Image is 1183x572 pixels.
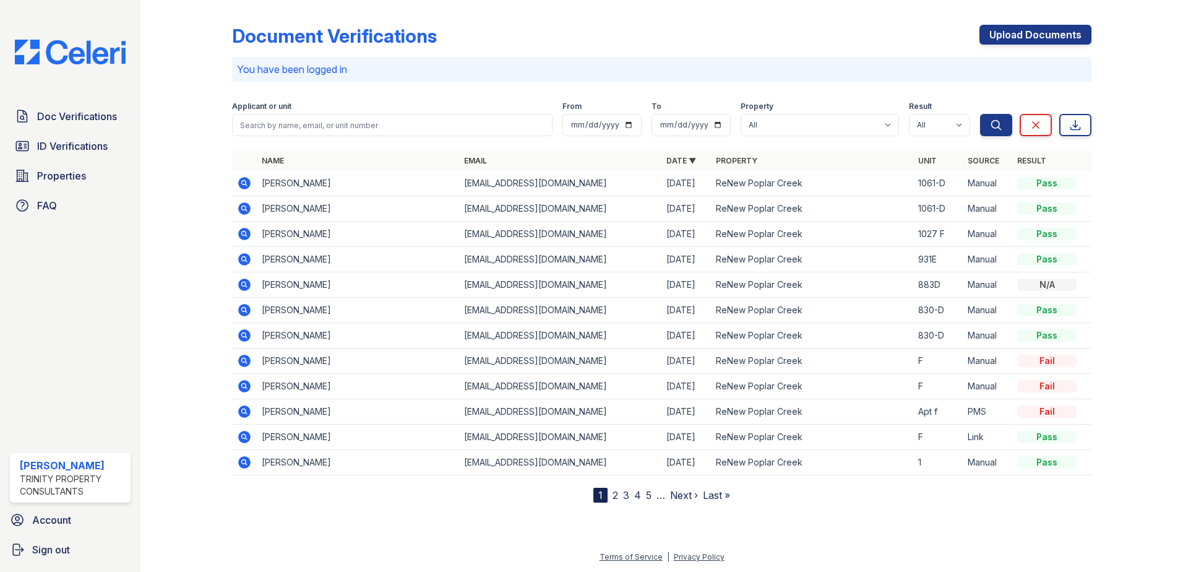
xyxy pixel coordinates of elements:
div: Pass [1017,304,1077,316]
a: Unit [918,156,937,165]
td: ReNew Poplar Creek [711,399,913,425]
td: [EMAIL_ADDRESS][DOMAIN_NAME] [459,171,661,196]
td: [EMAIL_ADDRESS][DOMAIN_NAME] [459,298,661,323]
td: [DATE] [661,222,711,247]
div: | [667,552,669,561]
td: [PERSON_NAME] [257,349,459,374]
td: [PERSON_NAME] [257,425,459,450]
td: ReNew Poplar Creek [711,222,913,247]
td: Link [963,425,1012,450]
div: Pass [1017,253,1077,266]
td: [DATE] [661,247,711,272]
td: Manual [963,374,1012,399]
td: 1027 F [913,222,963,247]
td: [DATE] [661,450,711,475]
td: ReNew Poplar Creek [711,272,913,298]
a: Last » [703,489,730,501]
td: [EMAIL_ADDRESS][DOMAIN_NAME] [459,323,661,349]
td: [EMAIL_ADDRESS][DOMAIN_NAME] [459,222,661,247]
div: Pass [1017,177,1077,189]
td: 830-D [913,298,963,323]
a: Email [464,156,487,165]
span: Doc Verifications [37,109,117,124]
a: Date ▼ [666,156,696,165]
div: Fail [1017,355,1077,367]
a: 3 [623,489,629,501]
td: ReNew Poplar Creek [711,374,913,399]
label: Applicant or unit [232,102,291,111]
div: Trinity Property Consultants [20,473,126,498]
td: [PERSON_NAME] [257,399,459,425]
td: [EMAIL_ADDRESS][DOMAIN_NAME] [459,399,661,425]
a: 4 [634,489,641,501]
a: Next › [670,489,698,501]
td: [PERSON_NAME] [257,374,459,399]
td: [EMAIL_ADDRESS][DOMAIN_NAME] [459,374,661,399]
td: Manual [963,171,1012,196]
td: Manual [963,247,1012,272]
div: Fail [1017,405,1077,418]
td: ReNew Poplar Creek [711,349,913,374]
td: [DATE] [661,349,711,374]
a: FAQ [10,193,131,218]
a: Name [262,156,284,165]
a: Privacy Policy [674,552,725,561]
div: Pass [1017,202,1077,215]
a: 2 [613,489,618,501]
div: Pass [1017,329,1077,342]
span: Account [32,513,71,527]
td: 1061-D [913,171,963,196]
td: [EMAIL_ADDRESS][DOMAIN_NAME] [459,272,661,298]
td: [DATE] [661,374,711,399]
td: [EMAIL_ADDRESS][DOMAIN_NAME] [459,196,661,222]
td: ReNew Poplar Creek [711,425,913,450]
div: 1 [593,488,608,503]
td: Manual [963,349,1012,374]
td: 830-D [913,323,963,349]
td: [EMAIL_ADDRESS][DOMAIN_NAME] [459,425,661,450]
td: 1061-D [913,196,963,222]
a: Property [716,156,757,165]
td: Manual [963,222,1012,247]
a: ID Verifications [10,134,131,158]
td: Manual [963,298,1012,323]
td: ReNew Poplar Creek [711,323,913,349]
td: ReNew Poplar Creek [711,450,913,475]
td: [DATE] [661,171,711,196]
td: [DATE] [661,298,711,323]
td: [EMAIL_ADDRESS][DOMAIN_NAME] [459,450,661,475]
td: [DATE] [661,399,711,425]
span: FAQ [37,198,57,213]
td: [PERSON_NAME] [257,450,459,475]
span: … [656,488,665,503]
td: [PERSON_NAME] [257,222,459,247]
input: Search by name, email, or unit number [232,114,553,136]
label: To [652,102,661,111]
td: [DATE] [661,425,711,450]
label: From [562,102,582,111]
td: Manual [963,196,1012,222]
label: Result [909,102,932,111]
td: 1 [913,450,963,475]
td: ReNew Poplar Creek [711,298,913,323]
td: Manual [963,450,1012,475]
td: Manual [963,323,1012,349]
td: F [913,425,963,450]
a: Sign out [5,537,136,562]
span: ID Verifications [37,139,108,154]
td: ReNew Poplar Creek [711,196,913,222]
a: Properties [10,163,131,188]
td: 883D [913,272,963,298]
a: Upload Documents [979,25,1091,45]
a: Account [5,508,136,532]
label: Property [741,102,773,111]
td: [EMAIL_ADDRESS][DOMAIN_NAME] [459,349,661,374]
a: 5 [646,489,652,501]
div: [PERSON_NAME] [20,458,126,473]
div: Pass [1017,431,1077,443]
td: [PERSON_NAME] [257,196,459,222]
td: [PERSON_NAME] [257,272,459,298]
td: [DATE] [661,196,711,222]
span: Properties [37,168,86,183]
td: [DATE] [661,272,711,298]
